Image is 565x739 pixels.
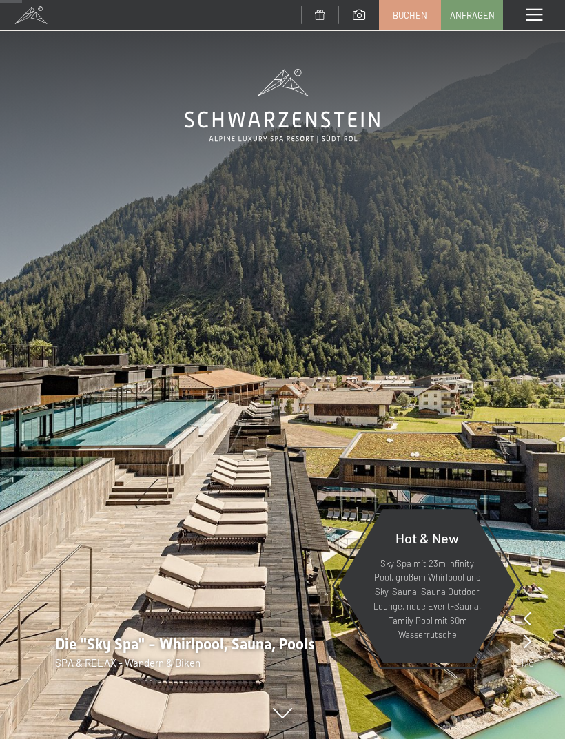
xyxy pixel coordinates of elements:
[372,556,482,643] p: Sky Spa mit 23m Infinity Pool, großem Whirlpool und Sky-Sauna, Sauna Outdoor Lounge, neue Event-S...
[442,1,502,30] a: Anfragen
[393,9,427,21] span: Buchen
[395,530,459,546] span: Hot & New
[380,1,440,30] a: Buchen
[55,636,315,653] span: Die "Sky Spa" - Whirlpool, Sauna, Pools
[450,9,495,21] span: Anfragen
[520,655,524,670] span: 1
[338,508,517,663] a: Hot & New Sky Spa mit 23m Infinity Pool, großem Whirlpool und Sky-Sauna, Sauna Outdoor Lounge, ne...
[524,655,528,670] span: /
[55,656,201,669] span: SPA & RELAX - Wandern & Biken
[528,655,534,670] span: 8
